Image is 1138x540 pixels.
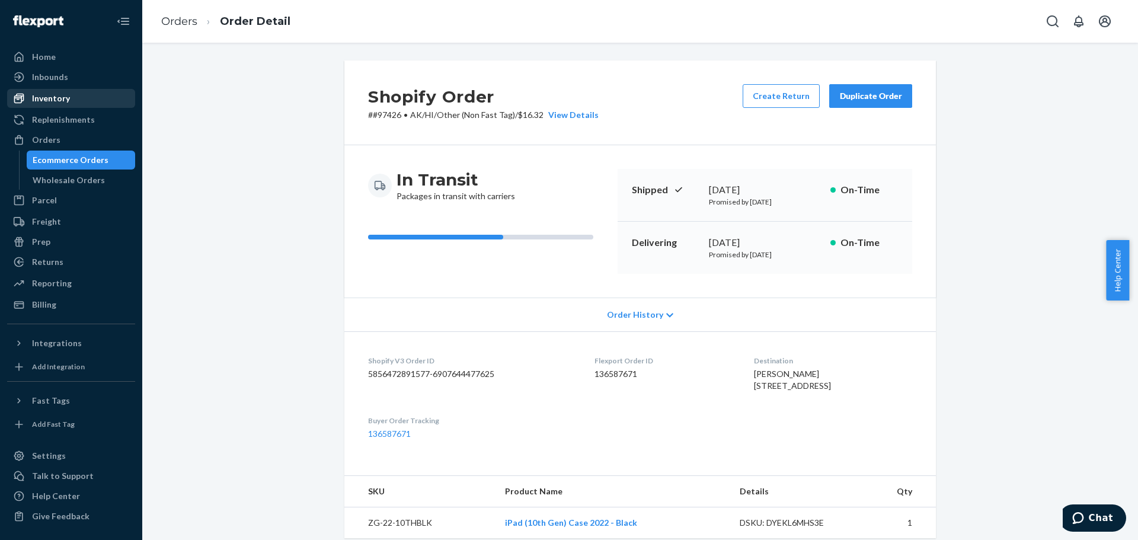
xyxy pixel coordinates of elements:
[840,183,898,197] p: On-Time
[397,169,515,190] h3: In Transit
[13,15,63,27] img: Flexport logo
[32,216,61,228] div: Freight
[161,15,197,28] a: Orders
[7,274,135,293] a: Reporting
[7,391,135,410] button: Fast Tags
[32,92,70,104] div: Inventory
[496,476,730,507] th: Product Name
[368,84,599,109] h2: Shopify Order
[1106,240,1129,301] button: Help Center
[368,416,576,426] dt: Buyer Order Tracking
[410,110,515,120] span: AK/HI/Other (Non Fast Tag)
[505,517,637,528] a: iPad (10th Gen) Case 2022 - Black
[111,9,135,33] button: Close Navigation
[829,84,912,108] button: Duplicate Order
[1067,9,1091,33] button: Open notifications
[32,134,60,146] div: Orders
[7,191,135,210] a: Parcel
[7,232,135,251] a: Prep
[632,236,699,250] p: Delivering
[404,110,408,120] span: •
[7,253,135,271] a: Returns
[220,15,290,28] a: Order Detail
[861,476,936,507] th: Qty
[368,109,599,121] p: # #97426 / $16.32
[840,236,898,250] p: On-Time
[632,183,699,197] p: Shipped
[32,51,56,63] div: Home
[709,197,821,207] p: Promised by [DATE]
[32,114,95,126] div: Replenishments
[32,256,63,268] div: Returns
[7,130,135,149] a: Orders
[1093,9,1117,33] button: Open account menu
[754,356,912,366] dt: Destination
[7,357,135,376] a: Add Integration
[32,395,70,407] div: Fast Tags
[344,507,496,539] td: ZG-22-10THBLK
[7,47,135,66] a: Home
[33,174,105,186] div: Wholesale Orders
[7,415,135,434] a: Add Fast Tag
[32,510,89,522] div: Give Feedback
[32,419,75,429] div: Add Fast Tag
[32,299,56,311] div: Billing
[7,487,135,506] a: Help Center
[368,368,576,380] dd: 5856472891577-6907644477625
[594,368,734,380] dd: 136587671
[32,470,94,482] div: Talk to Support
[7,446,135,465] a: Settings
[33,154,108,166] div: Ecommerce Orders
[7,89,135,108] a: Inventory
[7,110,135,129] a: Replenishments
[7,507,135,526] button: Give Feedback
[27,151,136,170] a: Ecommerce Orders
[32,490,80,502] div: Help Center
[32,450,66,462] div: Settings
[344,476,496,507] th: SKU
[7,295,135,314] a: Billing
[32,277,72,289] div: Reporting
[861,507,936,539] td: 1
[32,362,85,372] div: Add Integration
[152,4,300,39] ol: breadcrumbs
[709,183,821,197] div: [DATE]
[32,194,57,206] div: Parcel
[754,369,831,391] span: [PERSON_NAME] [STREET_ADDRESS]
[32,337,82,349] div: Integrations
[368,356,576,366] dt: Shopify V3 Order ID
[368,429,411,439] a: 136587671
[607,309,663,321] span: Order History
[743,84,820,108] button: Create Return
[740,517,851,529] div: DSKU: DYEKL6MHS3E
[7,212,135,231] a: Freight
[32,71,68,83] div: Inbounds
[594,356,734,366] dt: Flexport Order ID
[1063,504,1126,534] iframe: Opens a widget where you can chat to one of our agents
[27,171,136,190] a: Wholesale Orders
[7,466,135,485] button: Talk to Support
[730,476,861,507] th: Details
[397,169,515,202] div: Packages in transit with carriers
[1041,9,1065,33] button: Open Search Box
[7,68,135,87] a: Inbounds
[709,236,821,250] div: [DATE]
[544,109,599,121] button: View Details
[7,334,135,353] button: Integrations
[709,250,821,260] p: Promised by [DATE]
[839,90,902,102] div: Duplicate Order
[32,236,50,248] div: Prep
